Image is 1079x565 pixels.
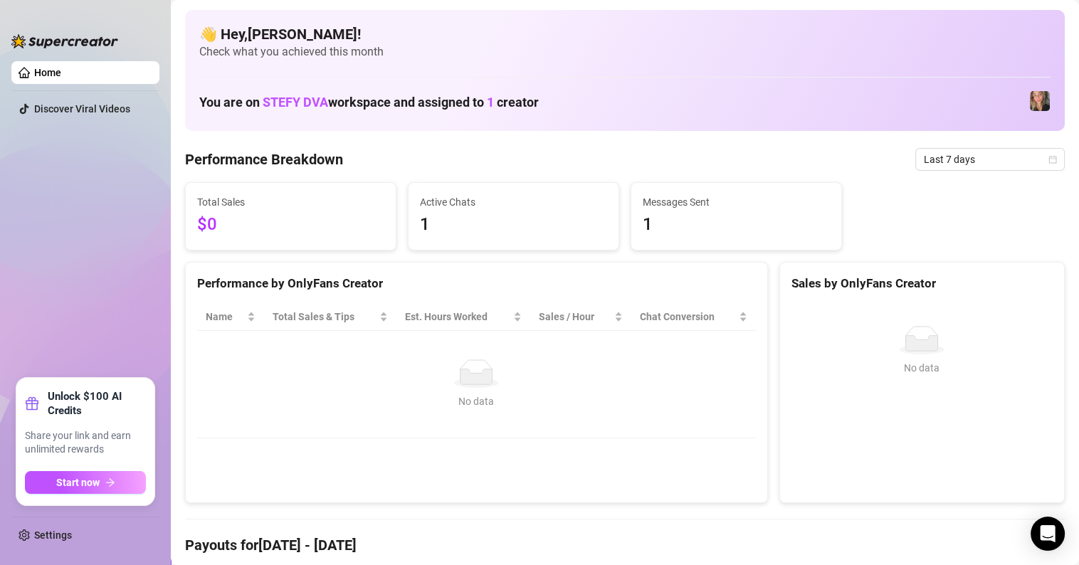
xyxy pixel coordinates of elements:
[1031,517,1065,551] div: Open Intercom Messenger
[643,211,830,238] span: 1
[199,24,1051,44] h4: 👋 Hey, [PERSON_NAME] !
[1030,91,1050,111] img: 𝙎𝙩𝙚𝙛𝙮 (@dangerbabygirl)
[405,309,510,324] div: Est. Hours Worked
[631,303,756,331] th: Chat Conversion
[185,535,1065,555] h4: Payouts for [DATE] - [DATE]
[791,274,1053,293] div: Sales by OnlyFans Creator
[924,149,1056,170] span: Last 7 days
[11,34,118,48] img: logo-BBDzfeDw.svg
[105,477,115,487] span: arrow-right
[199,95,539,110] h1: You are on workspace and assigned to creator
[797,360,1047,376] div: No data
[640,309,736,324] span: Chat Conversion
[185,149,343,169] h4: Performance Breakdown
[199,44,1051,60] span: Check what you achieved this month
[420,211,607,238] span: 1
[197,211,384,238] span: $0
[264,303,397,331] th: Total Sales & Tips
[34,103,130,115] a: Discover Viral Videos
[206,309,244,324] span: Name
[25,429,146,457] span: Share your link and earn unlimited rewards
[643,194,830,210] span: Messages Sent
[25,471,146,494] button: Start nowarrow-right
[197,194,384,210] span: Total Sales
[420,194,607,210] span: Active Chats
[263,95,328,110] span: STEFY DVA
[34,529,72,541] a: Settings
[487,95,494,110] span: 1
[56,477,100,488] span: Start now
[197,303,264,331] th: Name
[25,396,39,411] span: gift
[539,309,611,324] span: Sales / Hour
[1048,155,1057,164] span: calendar
[197,274,756,293] div: Performance by OnlyFans Creator
[48,389,146,418] strong: Unlock $100 AI Credits
[34,67,61,78] a: Home
[530,303,631,331] th: Sales / Hour
[211,394,742,409] div: No data
[273,309,377,324] span: Total Sales & Tips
